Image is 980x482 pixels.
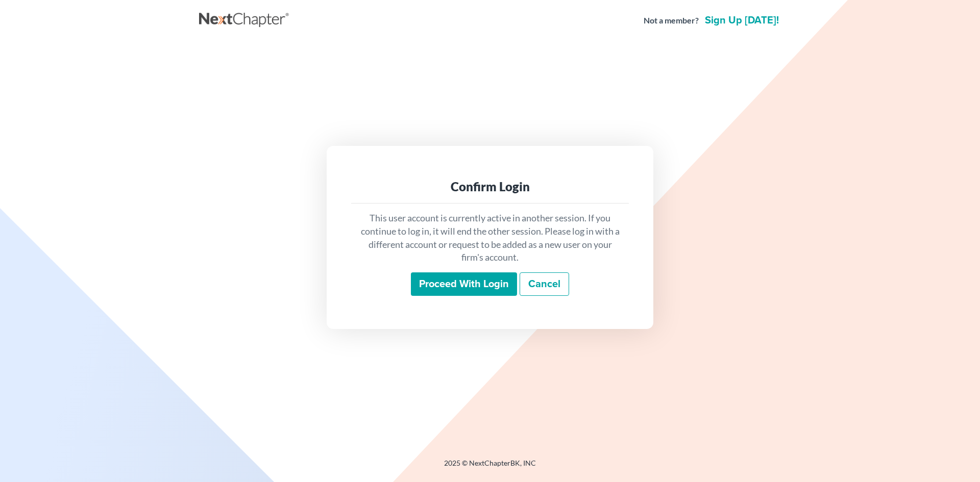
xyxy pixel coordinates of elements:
p: This user account is currently active in another session. If you continue to log in, it will end ... [359,212,621,264]
input: Proceed with login [411,272,517,296]
div: 2025 © NextChapterBK, INC [199,458,781,476]
a: Cancel [520,272,569,296]
div: Confirm Login [359,179,621,195]
strong: Not a member? [644,15,699,27]
a: Sign up [DATE]! [703,15,781,26]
